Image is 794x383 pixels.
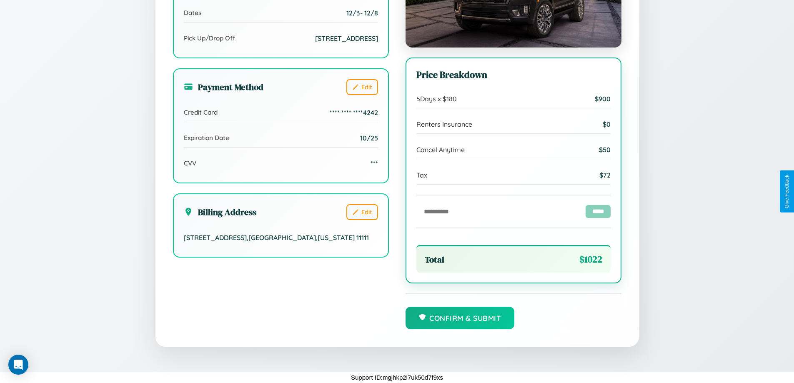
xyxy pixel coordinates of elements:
span: [STREET_ADDRESS] , [GEOGRAPHIC_DATA] , [US_STATE] 11111 [184,233,369,242]
span: 12 / 3 - 12 / 8 [346,9,378,17]
span: Total [425,253,444,265]
p: Support ID: mgjhkp2i7uk50d7f9xs [351,372,443,383]
h3: Payment Method [184,81,263,93]
span: CVV [184,159,196,167]
span: $ 72 [599,171,611,179]
span: $ 900 [595,95,611,103]
span: [STREET_ADDRESS] [315,34,378,43]
span: Renters Insurance [416,120,472,128]
span: 5 Days x $ 180 [416,95,457,103]
span: 10/25 [360,134,378,142]
span: Pick Up/Drop Off [184,34,235,42]
span: Dates [184,9,201,17]
span: Cancel Anytime [416,145,465,154]
button: Edit [346,204,378,220]
span: $ 50 [599,145,611,154]
h3: Price Breakdown [416,68,611,81]
div: Open Intercom Messenger [8,355,28,375]
h3: Billing Address [184,206,256,218]
div: Give Feedback [784,175,790,208]
button: Confirm & Submit [406,307,515,329]
span: Tax [416,171,427,179]
span: Expiration Date [184,134,229,142]
span: Credit Card [184,108,218,116]
span: $ 0 [603,120,611,128]
button: Edit [346,79,378,95]
span: $ 1022 [579,253,602,266]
